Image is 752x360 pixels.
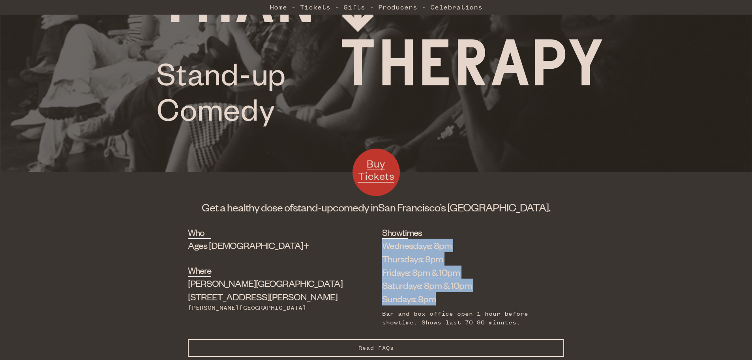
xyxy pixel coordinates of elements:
li: Saturdays: 8pm & 10pm [382,279,552,292]
h2: Showtimes [382,226,408,239]
span: Read FAQs [358,345,394,351]
h2: Who [188,226,211,239]
span: San Francisco’s [378,200,446,214]
span: [GEOGRAPHIC_DATA]. [447,200,550,214]
li: Fridays: 8pm & 10pm [382,266,552,279]
h2: Where [188,264,211,277]
div: [PERSON_NAME][GEOGRAPHIC_DATA] [188,303,343,312]
h1: Get a healthy dose of comedy in [188,200,564,214]
li: Wednesdays: 8pm [382,239,552,252]
a: Buy Tickets [353,149,400,196]
li: Sundays: 8pm [382,292,552,305]
span: Buy Tickets [358,157,394,183]
li: Thursdays: 8pm [382,252,552,266]
span: stand-up [293,200,333,214]
span: [PERSON_NAME][GEOGRAPHIC_DATA] [188,277,343,289]
div: [STREET_ADDRESS][PERSON_NAME] [188,277,343,303]
div: Ages [DEMOGRAPHIC_DATA]+ [188,239,343,252]
div: Bar and box office open 1 hour before showtime. Shows last 70-90 minutes. [382,309,552,327]
button: Read FAQs [188,339,564,357]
